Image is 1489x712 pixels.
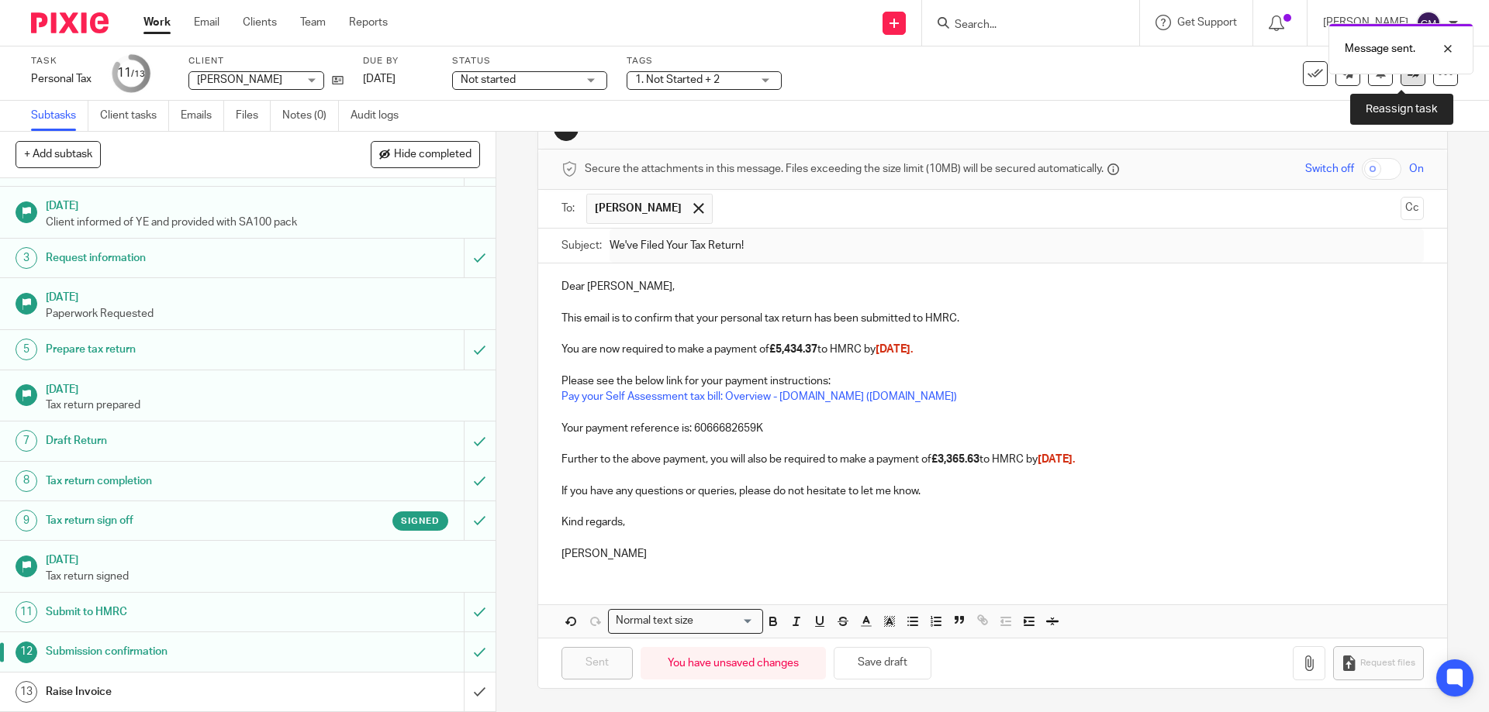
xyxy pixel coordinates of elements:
a: Reports [349,15,388,30]
div: Personal Tax [31,71,93,87]
span: [DATE]. [876,344,913,355]
span: [PERSON_NAME] [197,74,282,85]
a: Pay your Self Assessment tax bill: Overview - [DOMAIN_NAME] ([DOMAIN_NAME]) [561,391,957,402]
p: [PERSON_NAME] [561,546,1423,562]
h1: [DATE] [46,286,480,305]
button: + Add subtask [16,141,101,167]
button: Request files [1333,646,1423,681]
div: 12 [16,641,37,663]
p: Dear [PERSON_NAME], [561,279,1423,294]
div: 11 [117,64,145,82]
h1: Draft Return [46,429,314,452]
p: Tax return prepared [46,397,480,413]
button: Save draft [834,647,931,680]
label: Status [452,55,607,67]
p: Further to the above payment, you will also be required to make a payment of to HMRC by [561,452,1423,467]
h1: Prepare tax return [46,338,314,361]
p: Message sent. [1345,41,1415,57]
a: Work [143,15,171,30]
h1: Submit to HMRC [46,600,314,624]
label: Tags [627,55,782,67]
div: 9 [16,510,37,531]
div: 5 [16,339,37,360]
a: Clients [243,15,277,30]
p: You are now required to make a payment of to HMRC by [561,342,1423,357]
div: 7 [16,430,37,452]
button: Cc [1401,197,1424,220]
p: Please see the below link for your payment instructions: [561,373,1423,389]
a: Notes (0) [282,101,339,131]
div: 11 [16,601,37,623]
small: /13 [131,70,145,78]
input: Sent [561,647,633,680]
h1: Raise Invoice [46,680,314,703]
h1: Tax return sign off [46,509,314,532]
div: 13 [16,681,37,703]
p: Your payment reference is: 6066682659K [561,421,1423,436]
span: Not started [461,74,516,85]
a: Files [236,101,271,131]
p: If you have any questions or queries, please do not hesitate to let me know. [561,483,1423,499]
p: Kind regards, [561,514,1423,530]
span: Hide completed [394,149,472,161]
strong: £5,434.37 [769,344,817,355]
img: Pixie [31,12,109,33]
p: This email is to confirm that your personal tax return has been submitted to HMRC. [561,311,1423,326]
a: Client tasks [100,101,169,131]
h1: [DATE] [46,549,480,568]
label: Subject: [561,238,602,253]
h1: Submission confirmation [46,640,314,663]
strong: £3,365.63 [931,454,979,465]
div: 8 [16,470,37,492]
h1: Tax return completion [46,470,314,493]
label: Task [31,55,93,67]
div: 3 [16,247,37,269]
p: Tax return signed [46,569,480,584]
span: Signed [401,514,440,528]
a: Emails [181,101,224,131]
span: On [1409,161,1424,177]
span: 1. Not Started + 2 [635,74,720,85]
span: [DATE]. [1038,454,1075,465]
label: Due by [363,55,433,67]
img: svg%3E [1416,11,1441,36]
div: Search for option [608,609,763,633]
h1: Request information [46,246,314,270]
span: Switch off [1305,161,1354,177]
button: Hide completed [371,141,480,167]
span: Secure the attachments in this message. Files exceeding the size limit (10MB) will be secured aut... [585,161,1104,177]
h1: [DATE] [46,194,480,214]
span: Normal text size [612,613,696,629]
a: Team [300,15,326,30]
a: Subtasks [31,101,88,131]
label: To: [561,201,579,216]
span: [DATE] [363,74,396,84]
label: Client [188,55,344,67]
p: Client informed of YE and provided with SA100 pack [46,215,480,230]
span: Request files [1360,657,1415,669]
a: Email [194,15,219,30]
a: Audit logs [351,101,410,131]
p: Paperwork Requested [46,306,480,322]
div: You have unsaved changes [641,647,826,680]
input: Search for option [698,613,754,629]
span: [PERSON_NAME] [595,201,682,216]
h1: [DATE] [46,378,480,397]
